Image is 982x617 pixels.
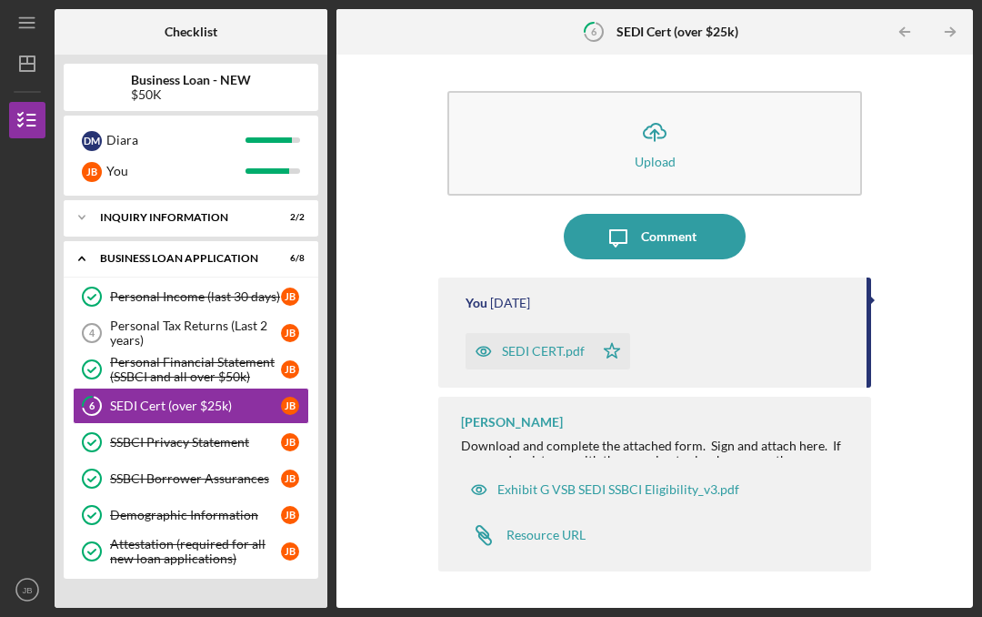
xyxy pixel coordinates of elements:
[490,296,530,310] time: 2025-08-29 20:33
[272,212,305,223] div: 2 / 2
[73,278,309,315] a: Personal Income (last 30 days)JB
[110,537,281,566] div: Attestation (required for all new loan applications)
[106,125,245,156] div: Diara
[82,131,102,151] div: D M
[466,333,630,369] button: SEDI CERT.pdf
[447,91,862,196] button: Upload
[100,253,259,264] div: BUSINESS LOAN APPLICATION
[110,435,281,450] div: SSBCI Privacy Statement
[110,399,281,413] div: SEDI Cert (over $25k)
[110,508,281,522] div: Demographic Information
[110,471,281,486] div: SSBCI Borrower Assurances
[110,289,281,304] div: Personal Income (last 30 days)
[131,87,251,102] div: $50K
[281,397,299,415] div: J B
[281,324,299,342] div: J B
[272,253,305,264] div: 6 / 8
[281,470,299,488] div: J B
[616,25,738,39] b: SEDI Cert (over $25k)
[73,497,309,533] a: Demographic InformationJB
[131,73,251,87] b: Business Loan - NEW
[281,433,299,451] div: J B
[89,400,95,412] tspan: 6
[461,439,853,482] div: Download and complete the attached form. Sign and attach here. If you need assistance with the ma...
[100,212,259,223] div: INQUIRY INFORMATION
[281,506,299,524] div: J B
[9,571,45,608] button: JB
[281,360,299,379] div: J B
[165,25,217,39] b: Checklist
[635,155,676,168] div: Upload
[22,585,32,595] text: JB
[564,214,746,259] button: Comment
[281,288,299,306] div: J B
[461,517,586,553] a: Resource URL
[110,355,281,384] div: Personal Financial Statement (SSBCI and all over $50k)
[461,471,748,508] button: Exhibit G VSB SEDI SSBCI Eligibility_v3.pdf
[73,424,309,460] a: SSBCI Privacy StatementJB
[281,542,299,561] div: J B
[73,315,309,351] a: 4Personal Tax Returns (Last 2 years)JB
[82,162,102,182] div: J B
[466,296,487,310] div: You
[89,328,95,339] tspan: 4
[506,528,586,542] div: Resource URL
[110,319,281,348] div: Personal Tax Returns (Last 2 years)
[73,533,309,570] a: Attestation (required for all new loan applications)JB
[591,25,597,37] tspan: 6
[502,344,585,359] div: SEDI CERT.pdf
[73,351,309,388] a: Personal Financial Statement (SSBCI and all over $50k)JB
[73,460,309,497] a: SSBCI Borrower AssurancesJB
[106,156,245,187] div: You
[641,214,696,259] div: Comment
[73,388,309,424] a: 6SEDI Cert (over $25k)JB
[461,415,563,430] div: [PERSON_NAME]
[497,482,739,497] div: Exhibit G VSB SEDI SSBCI Eligibility_v3.pdf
